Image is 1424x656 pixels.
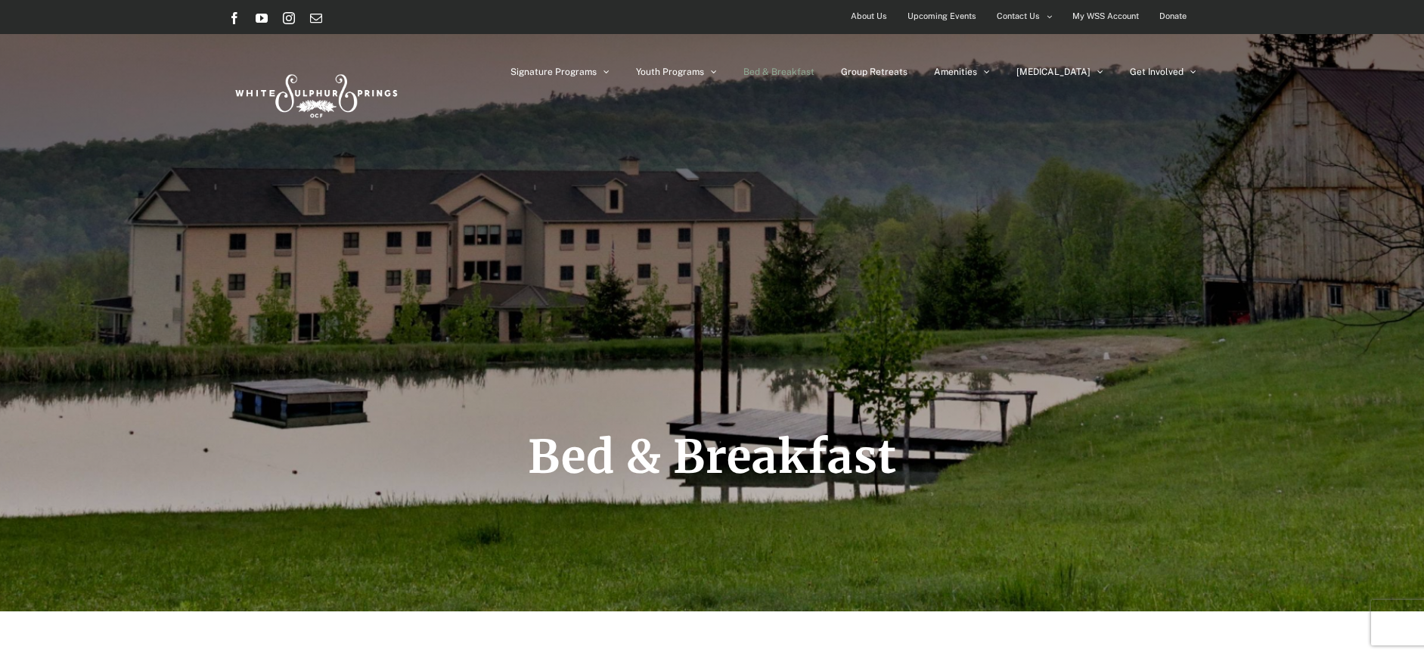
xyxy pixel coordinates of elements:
a: Signature Programs [510,34,610,110]
span: Bed & Breakfast [743,67,814,76]
span: Youth Programs [636,67,704,76]
span: [MEDICAL_DATA] [1016,67,1090,76]
span: Amenities [934,67,977,76]
nav: Main Menu [510,34,1196,110]
a: Facebook [228,12,240,24]
a: YouTube [256,12,268,24]
a: Bed & Breakfast [743,34,814,110]
span: Contact Us [997,5,1040,27]
span: Get Involved [1130,67,1184,76]
a: Amenities [934,34,990,110]
a: Get Involved [1130,34,1196,110]
span: Bed & Breakfast [528,428,897,485]
span: Group Retreats [841,67,907,76]
a: [MEDICAL_DATA] [1016,34,1103,110]
span: Signature Programs [510,67,597,76]
a: Youth Programs [636,34,717,110]
span: Donate [1159,5,1187,27]
a: Group Retreats [841,34,907,110]
span: Upcoming Events [907,5,976,27]
span: About Us [851,5,887,27]
img: White Sulphur Springs Logo [228,58,402,129]
a: Instagram [283,12,295,24]
span: My WSS Account [1072,5,1139,27]
a: Email [310,12,322,24]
